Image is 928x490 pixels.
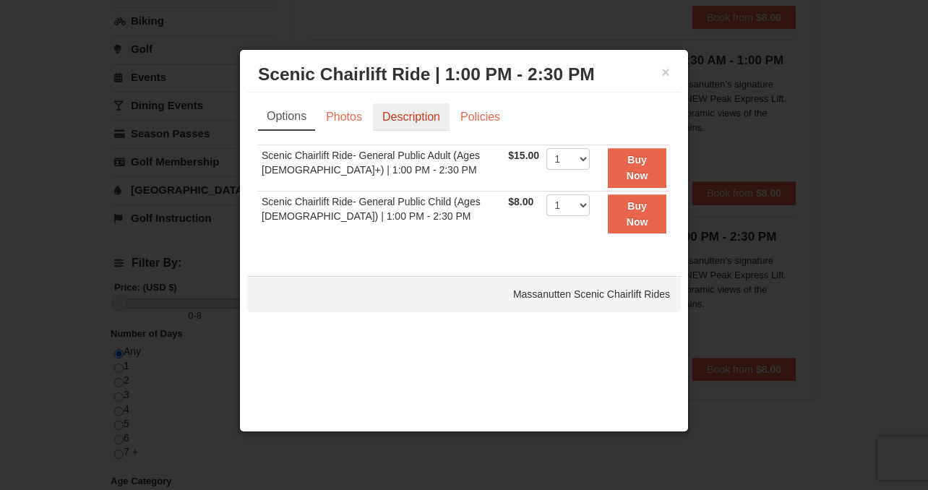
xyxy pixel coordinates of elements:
span: $8.00 [508,196,533,207]
span: $15.00 [508,150,539,161]
a: Photos [317,103,371,131]
div: Massanutten Scenic Chairlift Rides [247,276,681,312]
td: Scenic Chairlift Ride- General Public Child (Ages [DEMOGRAPHIC_DATA]) | 1:00 PM - 2:30 PM [258,191,504,236]
strong: Buy Now [627,154,648,181]
a: Description [373,103,450,131]
button: Buy Now [608,194,666,234]
h3: Scenic Chairlift Ride | 1:00 PM - 2:30 PM [258,64,670,85]
button: × [661,65,670,79]
td: Scenic Chairlift Ride- General Public Adult (Ages [DEMOGRAPHIC_DATA]+) | 1:00 PM - 2:30 PM [258,145,504,191]
a: Policies [451,103,510,131]
strong: Buy Now [627,200,648,228]
button: Buy Now [608,148,666,188]
a: Options [258,103,315,131]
